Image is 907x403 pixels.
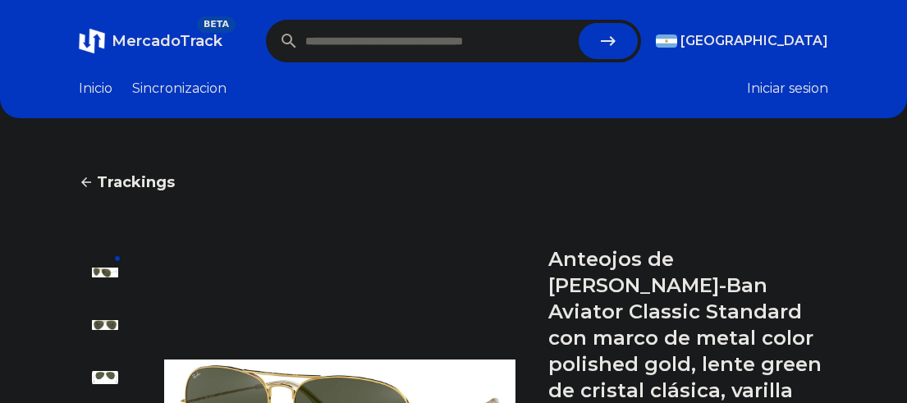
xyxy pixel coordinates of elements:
span: [GEOGRAPHIC_DATA] [680,31,828,51]
a: Trackings [79,171,828,194]
img: Anteojos de sol Ray-Ban Aviator Classic Standard con marco de metal color polished gold, lente gr... [92,364,118,391]
a: Sincronizacion [132,79,227,98]
img: Argentina [656,34,677,48]
img: Anteojos de sol Ray-Ban Aviator Classic Standard con marco de metal color polished gold, lente gr... [92,312,118,338]
button: [GEOGRAPHIC_DATA] [656,31,828,51]
span: Trackings [97,171,175,194]
span: BETA [197,16,236,33]
a: MercadoTrackBETA [79,28,222,54]
span: MercadoTrack [112,32,222,50]
a: Inicio [79,79,112,98]
img: Anteojos de sol Ray-Ban Aviator Classic Standard con marco de metal color polished gold, lente gr... [92,259,118,286]
img: MercadoTrack [79,28,105,54]
button: Iniciar sesion [747,79,828,98]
